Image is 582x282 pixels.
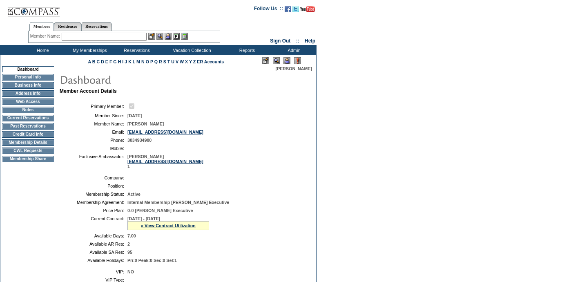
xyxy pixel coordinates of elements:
[185,59,188,64] a: X
[262,57,269,64] img: Edit Mode
[133,59,135,64] a: L
[63,175,124,180] td: Company:
[283,57,290,64] img: Impersonate
[285,8,291,13] a: Become our fan on Facebook
[127,233,136,238] span: 7.00
[81,22,112,31] a: Reservations
[127,242,130,246] span: 2
[296,38,299,44] span: ::
[128,59,132,64] a: K
[193,59,196,64] a: Z
[96,59,100,64] a: C
[167,59,170,64] a: T
[105,59,108,64] a: E
[159,59,162,64] a: R
[63,192,124,197] td: Membership Status:
[63,146,124,151] td: Mobile:
[63,269,124,274] td: VIP:
[112,45,159,55] td: Reservations
[189,59,192,64] a: Y
[2,107,54,113] td: Notes
[122,59,123,64] a: I
[63,216,124,230] td: Current Contract:
[127,269,134,274] span: NO
[127,250,132,255] span: 95
[163,59,166,64] a: S
[2,82,54,89] td: Business Info
[88,59,91,64] a: A
[141,223,196,228] a: » View Contract Utilization
[2,139,54,146] td: Membership Details
[92,59,96,64] a: B
[276,66,312,71] span: [PERSON_NAME]
[63,138,124,143] td: Phone:
[63,250,124,255] td: Available SA Res:
[127,258,177,263] span: Pri:0 Peak:0 Sec:0 Sel:1
[159,45,223,55] td: Vacation Collection
[2,66,54,72] td: Dashboard
[63,121,124,126] td: Member Name:
[29,22,54,31] a: Members
[101,59,104,64] a: D
[60,88,117,94] b: Member Account Details
[305,38,315,44] a: Help
[18,45,65,55] td: Home
[270,38,290,44] a: Sign Out
[292,8,299,13] a: Follow us on Twitter
[294,57,301,64] img: Log Concern/Member Elevation
[2,90,54,97] td: Address Info
[125,59,127,64] a: J
[150,59,153,64] a: P
[156,33,163,40] img: View
[54,22,81,31] a: Residences
[180,59,184,64] a: W
[127,130,203,134] a: [EMAIL_ADDRESS][DOMAIN_NAME]
[171,59,174,64] a: U
[270,45,317,55] td: Admin
[2,148,54,154] td: CWL Requests
[197,59,224,64] a: ER Accounts
[173,33,180,40] img: Reservations
[2,98,54,105] td: Web Access
[127,121,164,126] span: [PERSON_NAME]
[63,184,124,188] td: Position:
[127,200,229,205] span: Internal Membership [PERSON_NAME] Executive
[65,45,112,55] td: My Memberships
[141,59,145,64] a: N
[59,71,223,87] img: pgTtlDashboard.gif
[300,6,315,12] img: Subscribe to our YouTube Channel
[136,59,140,64] a: M
[127,216,160,221] span: [DATE] - [DATE]
[63,242,124,246] td: Available AR Res:
[273,57,280,64] img: View Mode
[63,102,124,110] td: Primary Member:
[148,33,155,40] img: b_edit.gif
[30,33,62,40] div: Member Name:
[176,59,178,64] a: V
[109,59,112,64] a: F
[146,59,149,64] a: O
[2,131,54,138] td: Credit Card Info
[63,258,124,263] td: Available Holidays:
[300,8,315,13] a: Subscribe to our YouTube Channel
[223,45,270,55] td: Reports
[63,200,124,205] td: Membership Agreement:
[63,208,124,213] td: Price Plan:
[127,154,203,169] span: [PERSON_NAME] 1
[63,154,124,169] td: Exclusive Ambassador:
[63,113,124,118] td: Member Since:
[113,59,116,64] a: G
[2,156,54,162] td: Membership Share
[127,113,142,118] span: [DATE]
[254,5,283,15] td: Follow Us ::
[127,159,203,164] a: [EMAIL_ADDRESS][DOMAIN_NAME]
[118,59,121,64] a: H
[2,115,54,121] td: Current Reservations
[181,33,188,40] img: b_calculator.gif
[285,6,291,12] img: Become our fan on Facebook
[63,130,124,134] td: Email:
[127,192,140,197] span: Active
[165,33,172,40] img: Impersonate
[127,208,193,213] span: 0-0 [PERSON_NAME] Executive
[292,6,299,12] img: Follow us on Twitter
